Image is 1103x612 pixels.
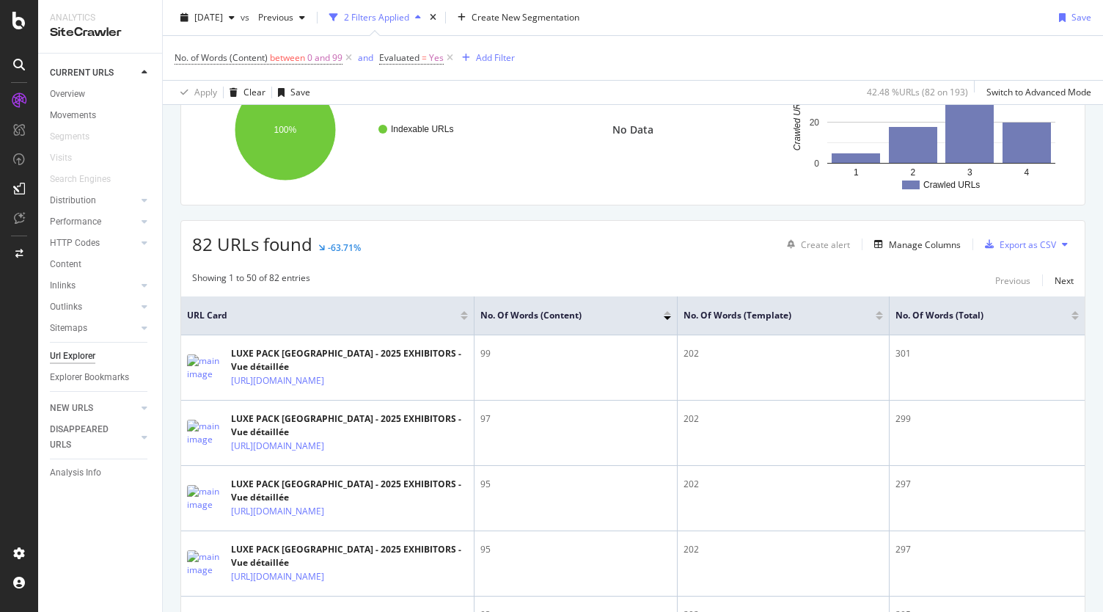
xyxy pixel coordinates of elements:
text: 100% [274,125,297,135]
text: 4 [1024,167,1029,178]
a: CURRENT URLS [50,65,137,81]
div: 99 [480,347,671,360]
a: Visits [50,150,87,166]
div: DISAPPEARED URLS [50,422,124,453]
div: 202 [684,347,883,360]
img: main image [187,485,224,511]
button: Add Filter [456,49,515,67]
a: Analysis Info [50,465,152,481]
text: 3 [967,167,972,178]
span: No. of Words (Content) [175,51,268,64]
text: 0 [814,159,819,169]
a: HTTP Codes [50,236,137,251]
span: No. of Words (Total) [895,309,1049,322]
a: Url Explorer [50,349,152,364]
button: Apply [175,81,217,104]
div: Sitemaps [50,321,87,336]
div: Save [290,86,310,98]
text: Crawled URLs [792,94,802,150]
div: A chart. [192,66,477,194]
button: and [358,51,373,65]
span: vs [241,11,252,23]
div: Create alert [801,238,850,251]
span: between [270,51,305,64]
button: Export as CSV [979,233,1056,256]
div: Apply [194,86,217,98]
text: 20 [810,117,820,128]
div: Showing 1 to 50 of 82 entries [192,272,310,289]
span: Evaluated [379,51,419,64]
img: main image [187,420,224,446]
span: No. of Words (Template) [684,309,854,322]
div: 202 [684,412,883,426]
div: 42.48 % URLs ( 82 on 193 ) [867,86,968,98]
div: Performance [50,214,101,230]
button: Create New Segmentation [452,6,585,29]
a: Inlinks [50,278,137,294]
div: Analytics [50,12,150,24]
button: 2 Filters Applied [323,6,427,29]
button: Previous [252,6,311,29]
a: Sitemaps [50,321,137,336]
span: No. of Words (Content) [480,309,642,322]
text: 1 [854,167,859,178]
div: Overview [50,87,85,102]
button: Save [272,81,310,104]
text: Indexable URLs [391,124,453,134]
div: Save [1071,11,1091,23]
div: Add Filter [476,51,515,64]
button: Save [1053,6,1091,29]
a: Search Engines [50,172,125,187]
img: main image [187,354,224,381]
a: [URL][DOMAIN_NAME] [231,504,324,519]
div: Previous [995,274,1030,287]
div: Outlinks [50,299,82,315]
svg: A chart. [785,66,1070,194]
img: main image [187,550,224,577]
a: Performance [50,214,137,230]
a: NEW URLS [50,401,137,416]
span: 0 and 99 [307,48,342,68]
a: Movements [50,108,152,123]
div: and [358,51,373,64]
div: Distribution [50,193,96,208]
div: 2 Filters Applied [344,11,409,23]
div: Switch to Advanced Mode [986,86,1091,98]
div: 301 [895,347,1079,360]
div: 202 [684,478,883,491]
span: Yes [429,48,444,68]
div: CURRENT URLS [50,65,114,81]
span: = [422,51,427,64]
a: Overview [50,87,152,102]
a: Explorer Bookmarks [50,370,152,385]
div: Movements [50,108,96,123]
span: 2025 Sep. 12th [194,11,223,23]
div: Manage Columns [889,238,961,251]
div: Visits [50,150,72,166]
button: Next [1055,272,1074,289]
div: Explorer Bookmarks [50,370,129,385]
button: [DATE] [175,6,241,29]
button: Create alert [781,233,850,256]
a: Segments [50,129,104,145]
div: 97 [480,412,671,426]
div: Search Engines [50,172,111,187]
div: -63.71% [328,241,361,254]
div: Content [50,257,81,272]
div: LUXE PACK [GEOGRAPHIC_DATA] - 2025 EXHIBITORS - Vue détaillée [231,478,468,504]
div: Next [1055,274,1074,287]
a: Distribution [50,193,137,208]
div: Url Explorer [50,349,95,364]
text: 2 [910,167,915,178]
div: Clear [243,86,265,98]
div: 95 [480,543,671,556]
a: [URL][DOMAIN_NAME] [231,439,324,453]
button: Previous [995,272,1030,289]
div: LUXE PACK [GEOGRAPHIC_DATA] - 2025 EXHIBITORS - Vue détaillée [231,347,468,374]
button: Manage Columns [868,236,961,253]
span: Create New Segmentation [472,11,579,23]
a: DISAPPEARED URLS [50,422,137,453]
div: times [427,10,439,25]
span: URL Card [187,309,457,322]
